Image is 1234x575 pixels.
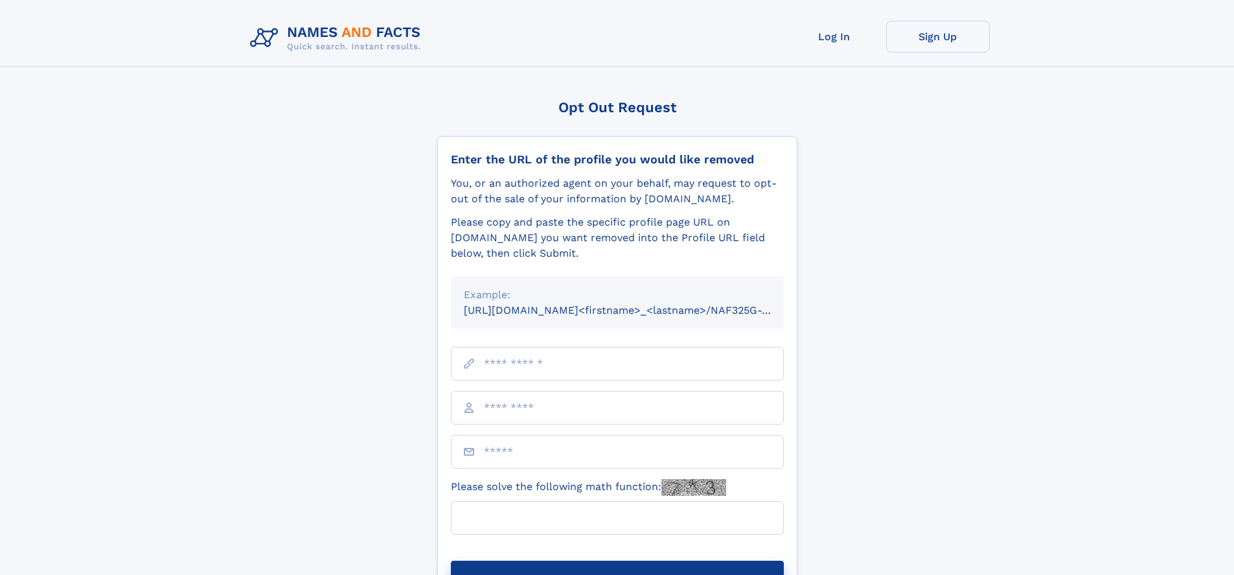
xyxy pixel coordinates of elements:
[464,304,808,316] small: [URL][DOMAIN_NAME]<firstname>_<lastname>/NAF325G-xxxxxxxx
[437,99,797,115] div: Opt Out Request
[451,176,784,207] div: You, or an authorized agent on your behalf, may request to opt-out of the sale of your informatio...
[451,479,726,496] label: Please solve the following math function:
[451,152,784,167] div: Enter the URL of the profile you would like removed
[886,21,990,53] a: Sign Up
[451,215,784,261] div: Please copy and paste the specific profile page URL on [DOMAIN_NAME] you want removed into the Pr...
[783,21,886,53] a: Log In
[464,287,771,303] div: Example:
[245,21,431,56] img: Logo Names and Facts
